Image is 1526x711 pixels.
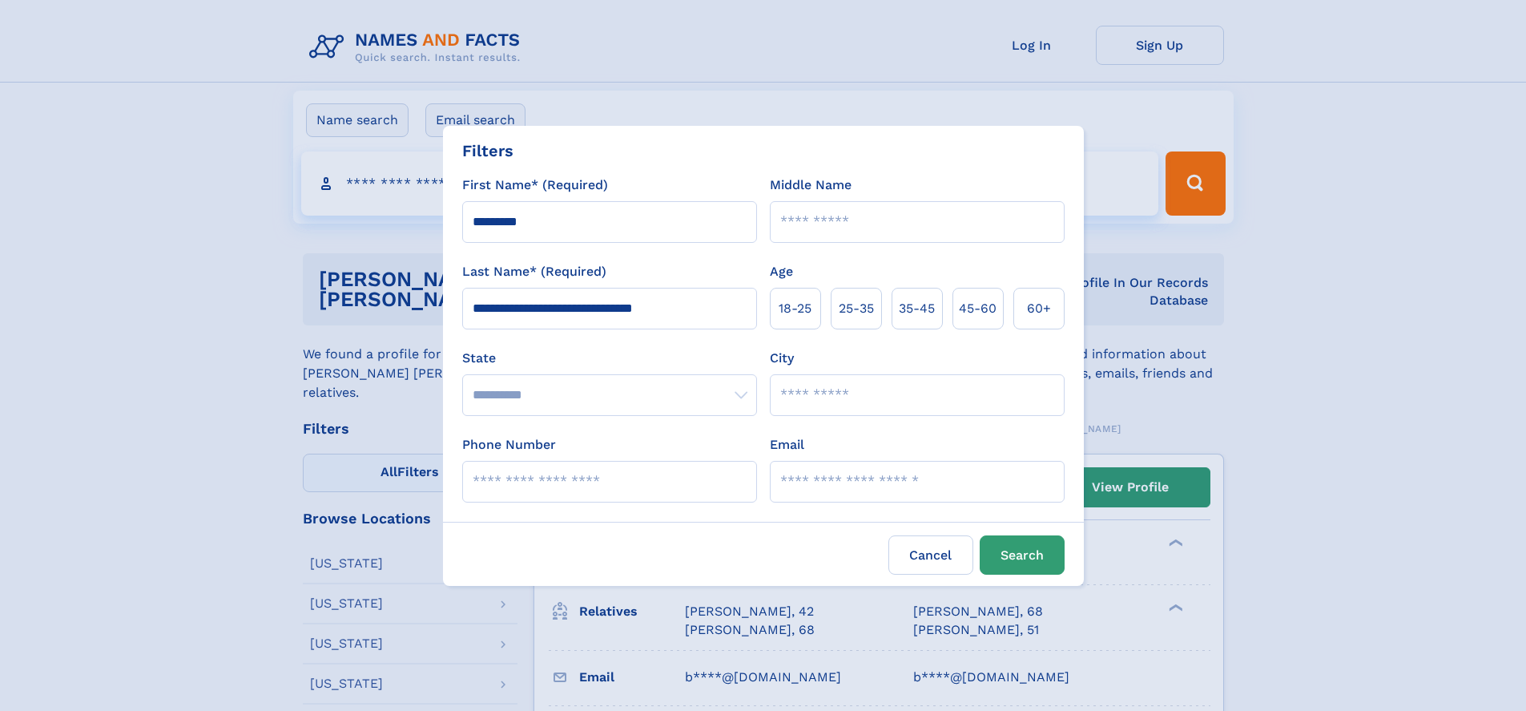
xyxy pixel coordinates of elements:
[899,299,935,318] span: 35‑45
[462,139,513,163] div: Filters
[770,349,794,368] label: City
[779,299,811,318] span: 18‑25
[959,299,997,318] span: 45‑60
[839,299,874,318] span: 25‑35
[462,349,757,368] label: State
[462,262,606,281] label: Last Name* (Required)
[770,176,852,195] label: Middle Name
[770,435,804,454] label: Email
[888,535,973,575] label: Cancel
[770,262,793,281] label: Age
[1027,299,1051,318] span: 60+
[462,435,556,454] label: Phone Number
[980,535,1065,575] button: Search
[462,176,608,195] label: First Name* (Required)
